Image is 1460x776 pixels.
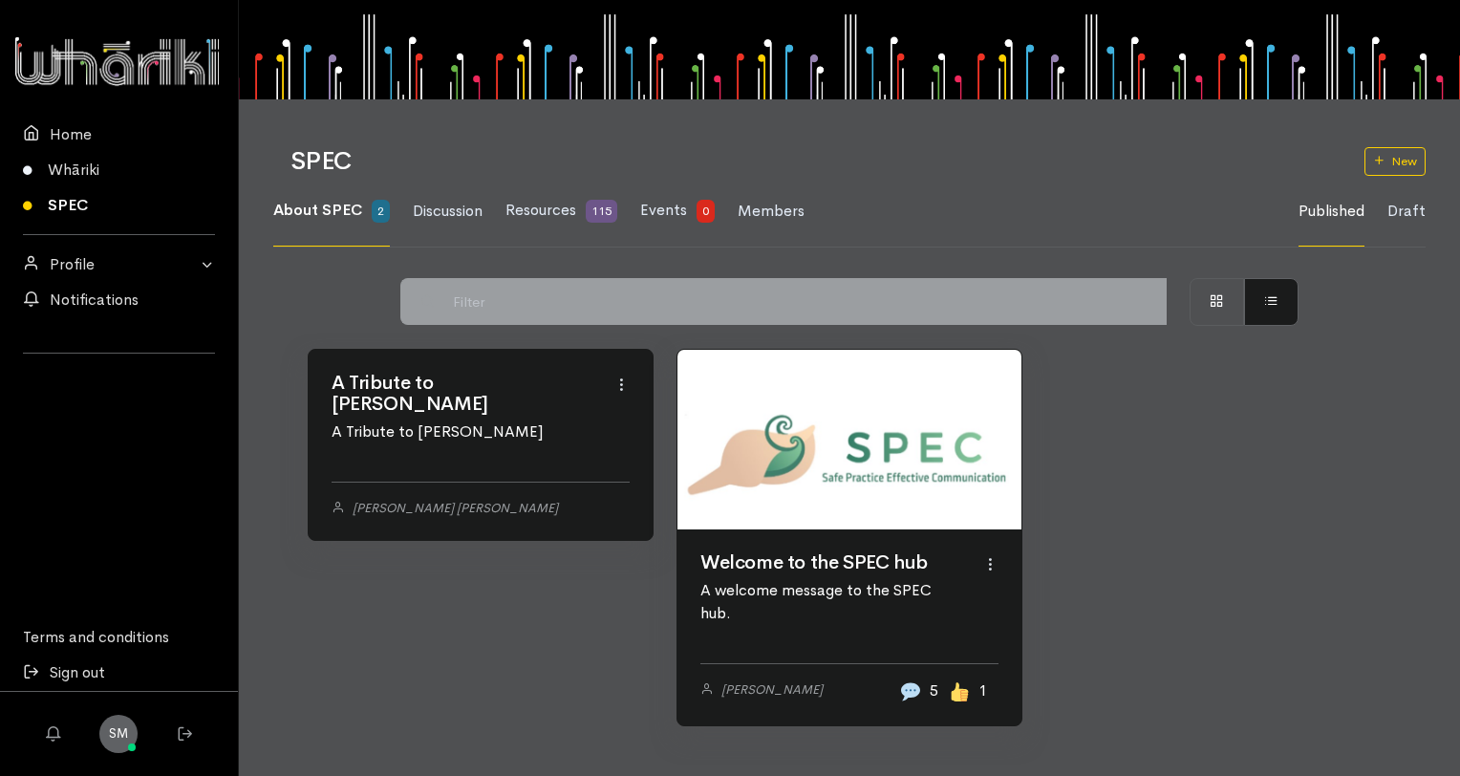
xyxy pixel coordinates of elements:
span: 0 [697,200,715,223]
a: About SPEC 2 [273,176,390,247]
a: Resources 115 [505,176,617,247]
a: Events 0 [640,176,715,247]
input: Filter [443,278,1168,325]
a: Published [1299,177,1364,247]
a: New [1364,147,1426,176]
a: SM [99,715,138,753]
a: Members [738,177,805,247]
span: About SPEC [273,200,362,220]
span: Members [738,201,805,221]
a: Discussion [413,177,483,247]
a: Draft [1387,177,1426,247]
h1: SPEC [290,148,1342,176]
span: Resources [505,200,576,220]
span: 115 [586,200,617,223]
span: 2 [372,200,390,223]
span: Events [640,200,687,220]
span: Discussion [413,201,483,221]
